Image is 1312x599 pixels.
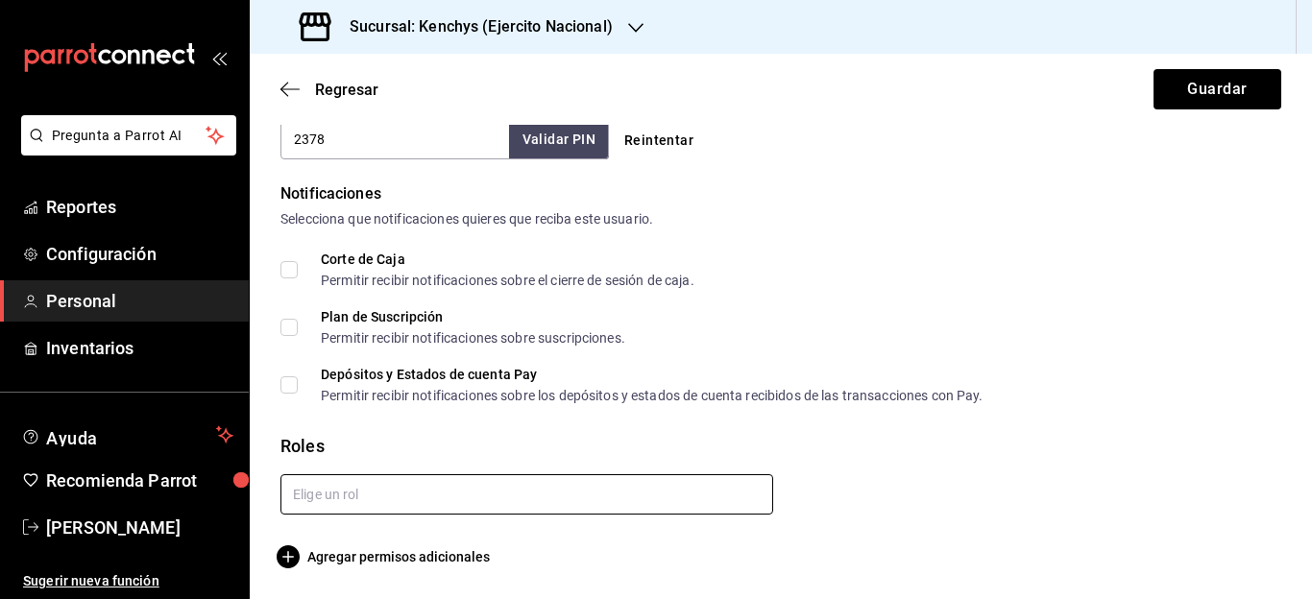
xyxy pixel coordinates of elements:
span: Reportes [46,194,233,220]
span: Pregunta a Parrot AI [52,126,207,146]
div: Corte de Caja [321,252,694,266]
button: open_drawer_menu [211,50,227,65]
span: Inventarios [46,335,233,361]
h3: Sucursal: Kenchys (Ejercito Nacional) [334,15,613,38]
span: Recomienda Parrot [46,467,233,493]
span: [PERSON_NAME] [46,515,233,540]
span: Regresar [315,81,378,99]
div: Permitir recibir notificaciones sobre el cierre de sesión de caja. [321,274,694,287]
div: Depósitos y Estados de cuenta Pay [321,368,984,381]
span: Personal [46,288,233,314]
div: Notificaciones [280,182,1281,205]
button: Reintentar [617,123,701,158]
a: Pregunta a Parrot AI [13,139,236,159]
input: 3 a 6 dígitos [280,119,509,159]
button: Agregar permisos adicionales [280,545,490,568]
span: Configuración [46,241,233,267]
span: Ayuda [46,423,208,446]
input: Elige un rol [280,474,773,515]
div: Permitir recibir notificaciones sobre los depósitos y estados de cuenta recibidos de las transacc... [321,389,984,402]
div: Permitir recibir notificaciones sobre suscripciones. [321,331,625,345]
button: Guardar [1154,69,1281,109]
button: Regresar [280,81,378,99]
button: Pregunta a Parrot AI [21,115,236,156]
button: Validar PIN [509,120,609,159]
div: Selecciona que notificaciones quieres que reciba este usuario. [280,209,1281,229]
span: Sugerir nueva función [23,571,233,591]
div: Roles [280,433,1281,459]
div: Plan de Suscripción [321,310,625,323]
